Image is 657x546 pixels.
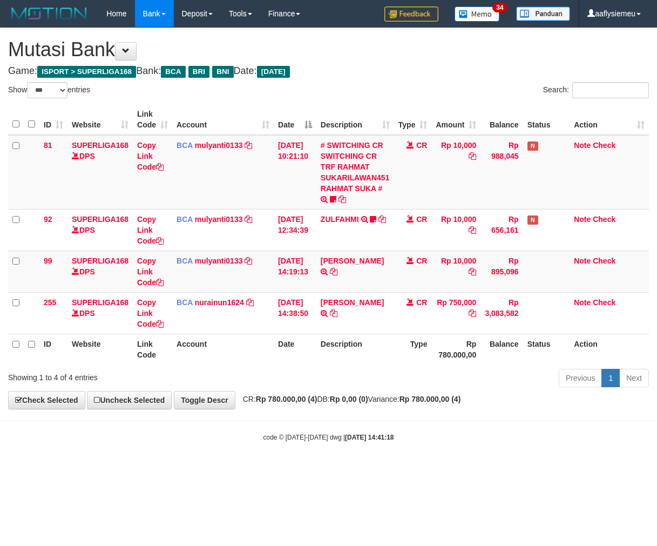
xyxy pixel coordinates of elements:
a: Check [593,257,615,265]
small: code © [DATE]-[DATE] dwg | [263,434,394,441]
img: panduan.png [516,6,570,21]
td: [DATE] 14:19:13 [274,251,316,292]
span: ISPORT > SUPERLIGA168 [37,66,136,78]
a: Check [593,298,615,307]
a: Copy mulyanti0133 to clipboard [245,215,252,224]
a: 1 [601,369,620,387]
span: BCA [177,257,193,265]
span: BCA [177,298,193,307]
td: DPS [67,292,133,334]
a: mulyanti0133 [195,215,243,224]
span: CR [416,215,427,224]
span: BNI [212,66,233,78]
a: Previous [559,369,602,387]
h4: Game: Bank: Date: [8,66,649,77]
a: Copy Rp 10,000 to clipboard [469,267,476,276]
span: 92 [44,215,52,224]
a: ZULFAHMI [321,215,359,224]
label: Show entries [8,82,90,98]
span: 255 [44,298,56,307]
span: BRI [188,66,209,78]
span: CR [416,257,427,265]
a: [PERSON_NAME] [321,298,384,307]
strong: Rp 0,00 (0) [330,395,368,403]
th: Balance [480,104,523,135]
th: Action [570,334,649,365]
span: BCA [161,66,185,78]
a: SUPERLIGA168 [72,298,128,307]
th: Amount: activate to sort column ascending [431,104,480,135]
span: CR: DB: Variance: [238,395,461,403]
label: Search: [543,82,649,98]
a: # SWITCHING CR SWITCHING CR TRF RAHMAT SUKARILAWAN451 RAHMAT SUKA # [321,141,390,193]
th: Date [274,334,316,365]
th: Date: activate to sort column descending [274,104,316,135]
a: Toggle Descr [174,391,235,409]
a: SUPERLIGA168 [72,257,128,265]
a: mulyanti0133 [195,141,243,150]
span: CR [416,298,427,307]
td: DPS [67,209,133,251]
th: Description: activate to sort column ascending [316,104,394,135]
a: Next [619,369,649,387]
a: Note [574,141,591,150]
a: Copy Link Code [137,141,164,171]
th: Account [172,334,274,365]
th: Type [394,334,432,365]
span: 99 [44,257,52,265]
th: Website [67,334,133,365]
img: Feedback.jpg [384,6,438,22]
span: Has Note [527,141,538,151]
td: Rp 10,000 [431,251,480,292]
td: Rp 10,000 [431,209,480,251]
a: Copy ZULFAHMI to clipboard [378,215,386,224]
a: Uncheck Selected [87,391,172,409]
a: Copy Link Code [137,215,164,245]
td: Rp 750,000 [431,292,480,334]
span: BCA [177,141,193,150]
td: [DATE] 12:34:39 [274,209,316,251]
strong: [DATE] 14:41:18 [345,434,394,441]
td: [DATE] 10:21:10 [274,135,316,210]
a: nurainun1624 [195,298,244,307]
span: BCA [177,215,193,224]
a: Check [593,141,615,150]
th: Account: activate to sort column ascending [172,104,274,135]
td: Rp 988,045 [480,135,523,210]
a: Copy Rp 10,000 to clipboard [469,152,476,160]
td: Rp 656,161 [480,209,523,251]
a: SUPERLIGA168 [72,215,128,224]
th: Link Code: activate to sort column ascending [133,104,172,135]
h1: Mutasi Bank [8,39,649,60]
th: Type: activate to sort column ascending [394,104,432,135]
th: Link Code [133,334,172,365]
th: ID [39,334,67,365]
img: MOTION_logo.png [8,5,90,22]
span: CR [416,141,427,150]
th: Rp 780.000,00 [431,334,480,365]
a: Copy # SWITCHING CR SWITCHING CR TRF RAHMAT SUKARILAWAN451 RAHMAT SUKA # to clipboard [338,195,346,204]
a: Check [593,215,615,224]
a: Copy Rp 10,000 to clipboard [469,226,476,234]
a: SUPERLIGA168 [72,141,128,150]
a: Note [574,215,591,224]
span: 81 [44,141,52,150]
span: [DATE] [257,66,290,78]
td: DPS [67,135,133,210]
th: Status [523,334,570,365]
a: mulyanti0133 [195,257,243,265]
a: Copy MUHAMMAD REZA to clipboard [330,267,337,276]
a: Copy RINI KUSRINI to clipboard [330,309,337,318]
td: Rp 895,096 [480,251,523,292]
strong: Rp 780.000,00 (4) [256,395,317,403]
th: Action: activate to sort column ascending [570,104,649,135]
a: Check Selected [8,391,85,409]
img: Button%20Memo.svg [455,6,500,22]
a: Copy mulyanti0133 to clipboard [245,141,252,150]
div: Showing 1 to 4 of 4 entries [8,368,266,383]
a: Copy Rp 750,000 to clipboard [469,309,476,318]
strong: Rp 780.000,00 (4) [399,395,461,403]
th: Description [316,334,394,365]
th: Website: activate to sort column ascending [67,104,133,135]
th: Status [523,104,570,135]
